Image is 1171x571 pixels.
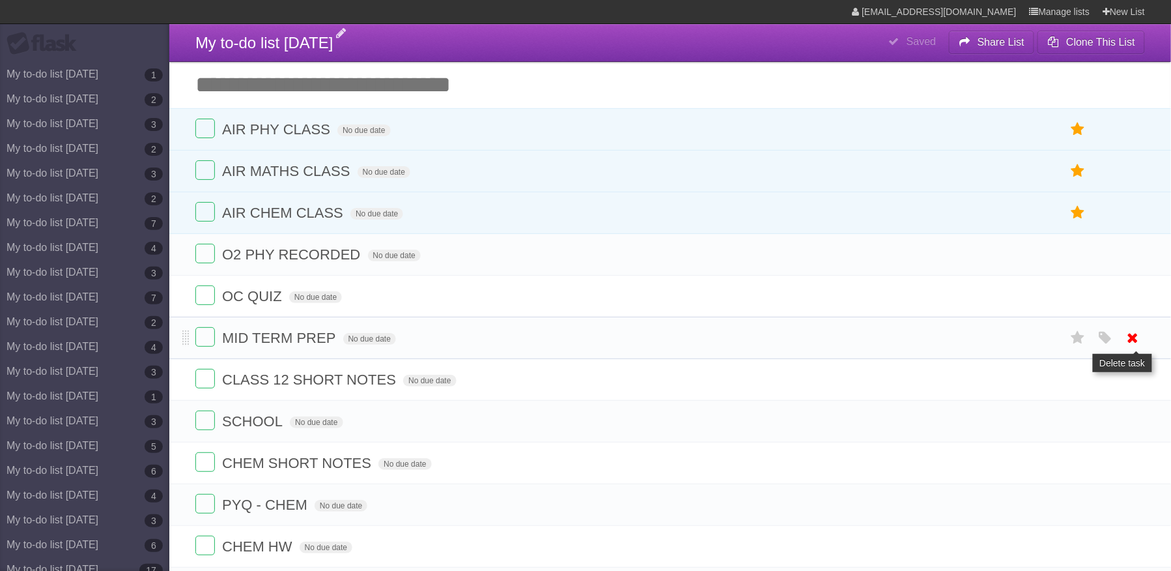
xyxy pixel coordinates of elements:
b: 2 [145,143,163,156]
span: No due date [350,208,403,220]
label: Star task [1065,202,1090,224]
b: 4 [145,242,163,255]
b: 7 [145,217,163,230]
span: No due date [368,250,421,261]
b: 3 [145,514,163,527]
label: Done [195,369,215,388]
label: Star task [1065,119,1090,140]
span: AIR MATHS CLASS [222,163,353,179]
span: MID TERM PREP [222,330,339,346]
b: 4 [145,341,163,354]
span: AIR PHY CLASS [222,121,333,138]
span: O2 PHY RECORDED [222,246,363,263]
span: My to-do list [DATE] [195,34,333,51]
b: 2 [145,316,163,329]
label: Done [195,202,215,222]
label: Done [195,160,215,180]
span: No due date [403,375,456,387]
label: Star task [1065,327,1090,349]
span: No due date [290,417,343,428]
label: Done [195,536,215,555]
b: Clone This List [1066,37,1135,48]
b: 3 [145,168,163,181]
b: 5 [145,440,163,453]
span: No due date [300,542,352,553]
span: PYQ - CHEM [222,497,311,513]
span: No due date [343,333,396,345]
span: No due date [315,500,367,512]
b: 6 [145,539,163,552]
span: SCHOOL [222,413,286,430]
b: 2 [145,192,163,205]
b: 2 [145,93,163,106]
span: OC QUIZ [222,288,285,304]
label: Star task [1065,160,1090,182]
button: Clone This List [1037,31,1145,54]
b: 3 [145,118,163,131]
span: CHEM HW [222,538,296,555]
b: 3 [145,267,163,280]
span: No due date [337,124,390,136]
span: CHEM SHORT NOTES [222,455,374,471]
span: CLASS 12 SHORT NOTES [222,372,399,388]
b: 4 [145,490,163,503]
div: Flask [7,32,85,55]
b: 3 [145,366,163,379]
label: Done [195,494,215,514]
b: Share List [978,37,1024,48]
label: Done [195,285,215,305]
span: No due date [358,166,410,178]
button: Share List [949,31,1035,54]
b: 1 [145,390,163,403]
span: No due date [289,291,342,303]
label: Done [195,119,215,138]
b: 7 [145,291,163,304]
b: 1 [145,68,163,81]
label: Done [195,411,215,430]
label: Done [195,244,215,263]
b: 6 [145,465,163,478]
span: AIR CHEM CLASS [222,205,346,221]
label: Done [195,327,215,347]
span: No due date [378,458,431,470]
label: Done [195,452,215,472]
b: 3 [145,415,163,428]
b: Saved [907,36,936,47]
